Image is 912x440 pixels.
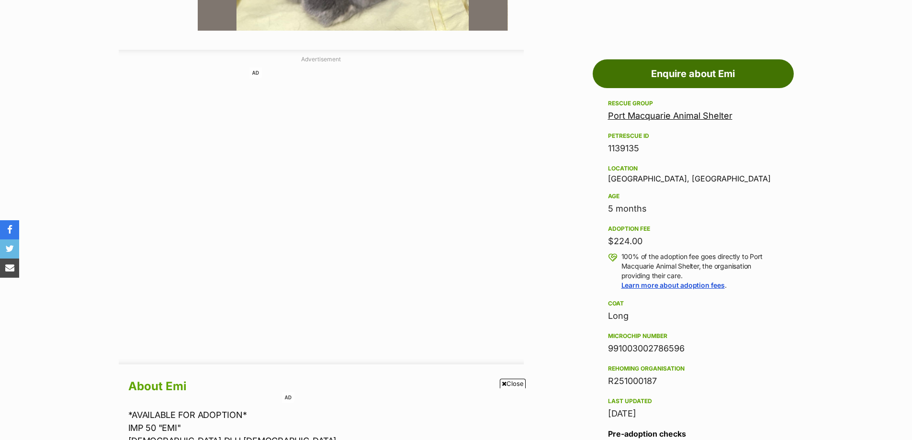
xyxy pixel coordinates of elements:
div: [DATE] [608,407,778,420]
a: Port Macquarie Animal Shelter [608,111,732,121]
span: AD [249,68,262,79]
div: Advertisement [119,50,524,364]
div: 5 months [608,202,778,215]
span: Close [500,379,526,388]
p: 100% of the adoption fee goes directly to Port Macquarie Animal Shelter, the organisation providi... [621,252,778,290]
h3: Pre-adoption checks [608,428,778,440]
a: Enquire about Emi [593,59,794,88]
div: Rehoming organisation [608,365,778,372]
div: Age [608,192,778,200]
div: Last updated [608,397,778,405]
div: Rescue group [608,100,778,107]
h2: About Emi [128,376,524,397]
div: Location [608,165,778,172]
div: Microchip number [608,332,778,340]
div: 1139135 [608,142,778,155]
div: Long [608,309,778,323]
div: Adoption fee [608,225,778,233]
div: [GEOGRAPHIC_DATA], [GEOGRAPHIC_DATA] [608,163,778,183]
div: Coat [608,300,778,307]
iframe: Advertisement [249,68,393,355]
div: $224.00 [608,235,778,248]
div: R251000187 [608,374,778,388]
iframe: Advertisement [282,392,631,435]
div: 991003002786596 [608,342,778,355]
div: PetRescue ID [608,132,778,140]
a: Learn more about adoption fees [621,281,725,289]
span: AD [282,392,294,403]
